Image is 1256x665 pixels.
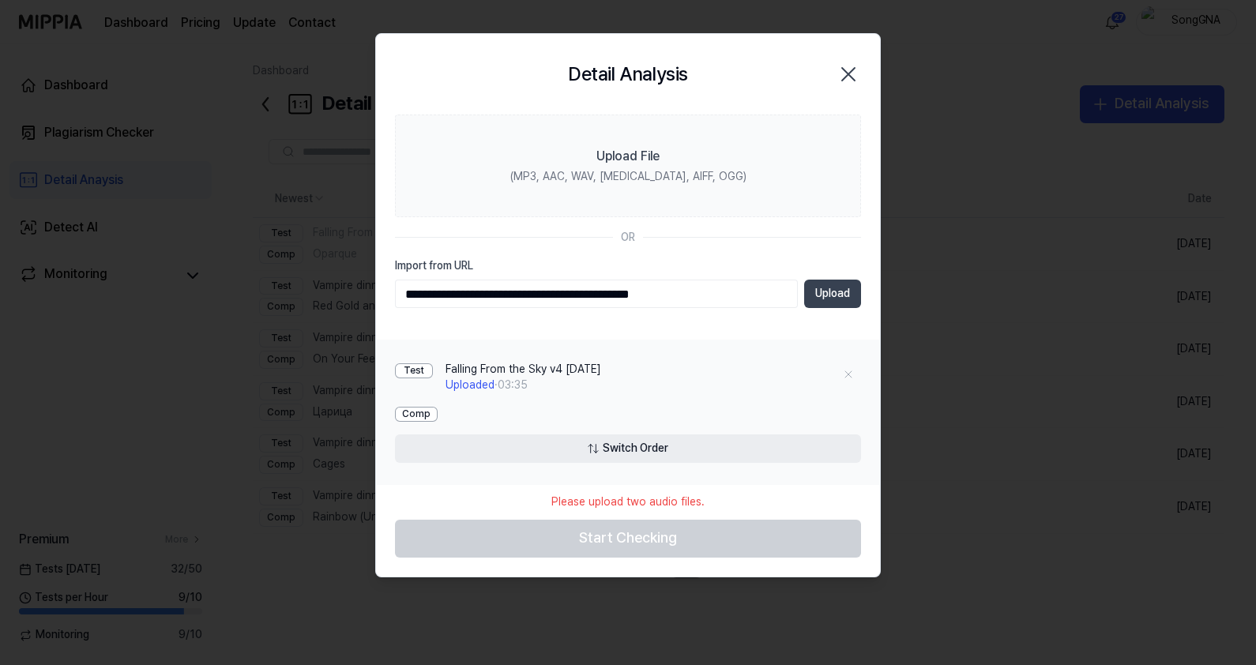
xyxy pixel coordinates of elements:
div: OR [621,230,635,246]
span: Uploaded [446,378,495,391]
div: Falling From the Sky v4 [DATE] [446,362,601,378]
div: Comp [395,407,438,422]
label: Import from URL [395,258,861,274]
h2: Detail Analysis [568,59,687,89]
div: Test [395,363,433,378]
div: (MP3, AAC, WAV, [MEDICAL_DATA], AIFF, OGG) [510,169,746,185]
div: Upload File [596,147,660,166]
button: Switch Order [395,434,861,463]
div: Please upload two audio files. [542,485,714,520]
button: Upload [804,280,861,308]
div: · 03:35 [446,378,601,393]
